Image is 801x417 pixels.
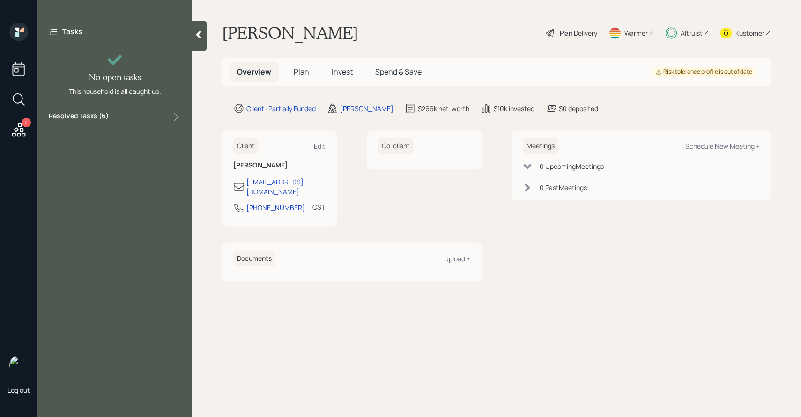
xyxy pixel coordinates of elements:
span: Plan [294,67,309,77]
div: Upload + [444,254,470,263]
div: 0 Upcoming Meeting s [540,161,604,171]
div: Client · Partially Funded [246,104,316,114]
div: Schedule New Meeting + [685,142,760,151]
div: [EMAIL_ADDRESS][DOMAIN_NAME] [246,177,326,197]
div: [PHONE_NUMBER] [246,203,305,212]
div: Plan Delivery [560,28,597,38]
div: Kustomer [735,28,764,38]
div: Risk tolerance profile is out of date [656,68,752,76]
div: Warmer [624,28,648,38]
div: Edit [314,142,326,151]
label: Resolved Tasks ( 6 ) [49,111,109,122]
span: Spend & Save [375,67,422,77]
h6: Client [233,138,259,154]
h1: [PERSON_NAME] [222,23,358,43]
div: CST [312,202,325,212]
div: Altruist [681,28,703,38]
div: Log out [7,386,30,394]
div: 0 Past Meeting s [540,182,587,192]
div: $10k invested [494,104,534,114]
div: $266k net-worth [418,104,469,114]
div: 2 [22,118,31,127]
div: [PERSON_NAME] [340,104,393,114]
h6: Meetings [523,138,558,154]
h6: [PERSON_NAME] [233,161,326,169]
img: sami-boghos-headshot.png [9,356,28,374]
div: $0 deposited [559,104,598,114]
div: This household is all caught up. [69,86,161,96]
span: Invest [332,67,353,77]
h4: No open tasks [89,72,141,83]
span: Overview [237,67,271,77]
h6: Documents [233,251,275,266]
label: Tasks [62,26,82,37]
h6: Co-client [378,138,414,154]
